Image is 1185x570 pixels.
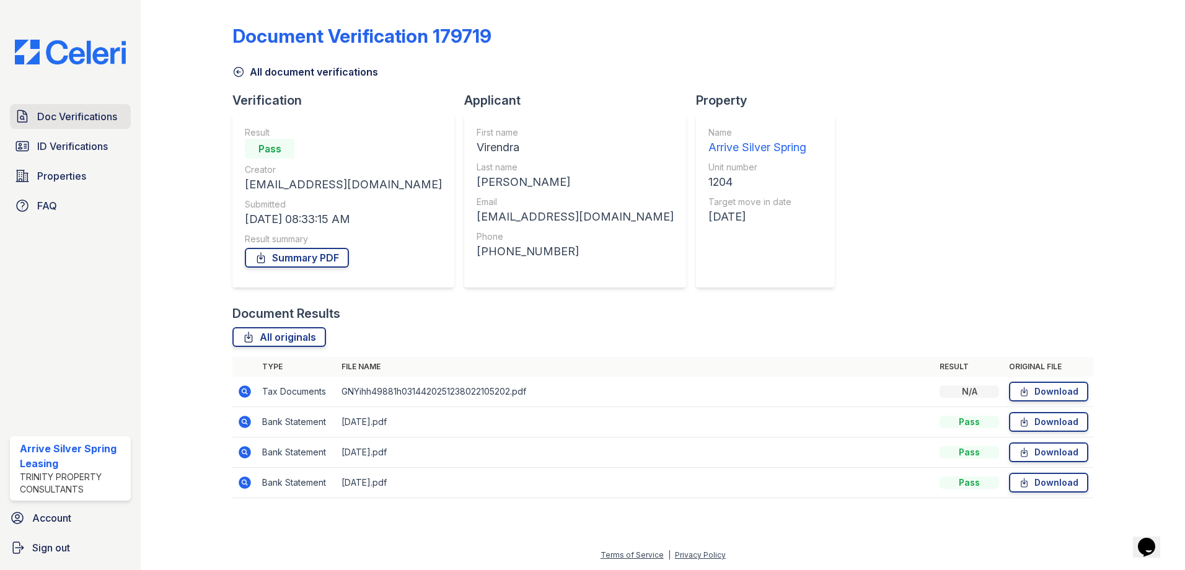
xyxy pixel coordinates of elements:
div: Email [477,196,674,208]
div: Submitted [245,198,442,211]
a: Name Arrive Silver Spring [708,126,806,156]
div: [EMAIL_ADDRESS][DOMAIN_NAME] [245,176,442,193]
div: Target move in date [708,196,806,208]
a: ID Verifications [10,134,131,159]
div: Pass [940,416,999,428]
div: [DATE] [708,208,806,226]
div: Phone [477,230,674,243]
a: Privacy Policy [675,550,726,559]
div: Unit number [708,161,806,173]
img: CE_Logo_Blue-a8612792a0a2168367f1c8372b55b34899dd931a85d93a1a3d3e32e68fde9ad4.png [5,40,136,64]
div: [DATE] 08:33:15 AM [245,211,442,228]
a: Doc Verifications [10,104,131,129]
div: Virendra [477,139,674,156]
div: First name [477,126,674,139]
div: Creator [245,164,442,176]
a: Download [1009,442,1088,462]
div: Verification [232,92,464,109]
th: Type [257,357,337,377]
a: Download [1009,473,1088,493]
div: | [668,550,671,559]
div: Trinity Property Consultants [20,471,126,496]
div: Pass [940,476,999,489]
th: Result [935,357,1004,377]
span: FAQ [37,198,57,213]
iframe: chat widget [1133,520,1173,558]
a: Download [1009,412,1088,432]
td: Tax Documents [257,377,337,407]
div: [EMAIL_ADDRESS][DOMAIN_NAME] [477,208,674,226]
td: Bank Statement [257,468,337,498]
a: Download [1009,382,1088,401]
div: Pass [940,446,999,458]
th: File name [337,357,935,377]
span: ID Verifications [37,139,108,154]
div: 1204 [708,173,806,191]
div: Last name [477,161,674,173]
div: Property [696,92,845,109]
span: Account [32,511,71,525]
span: Sign out [32,540,70,555]
a: Account [5,506,136,530]
span: Doc Verifications [37,109,117,124]
td: GNYihh49881h0314420251238022105202.pdf [337,377,935,407]
div: Result summary [245,233,442,245]
div: N/A [940,385,999,398]
a: All document verifications [232,64,378,79]
div: Applicant [464,92,696,109]
div: [PERSON_NAME] [477,173,674,191]
div: [PHONE_NUMBER] [477,243,674,260]
div: Document Results [232,305,340,322]
div: Name [708,126,806,139]
div: Result [245,126,442,139]
td: [DATE].pdf [337,407,935,437]
div: Arrive Silver Spring [708,139,806,156]
a: All originals [232,327,326,347]
td: Bank Statement [257,437,337,468]
div: Arrive Silver Spring Leasing [20,441,126,471]
th: Original file [1004,357,1093,377]
div: Pass [245,139,294,159]
a: Properties [10,164,131,188]
a: Sign out [5,535,136,560]
td: [DATE].pdf [337,437,935,468]
a: FAQ [10,193,131,218]
span: Properties [37,169,86,183]
div: Document Verification 179719 [232,25,491,47]
td: Bank Statement [257,407,337,437]
td: [DATE].pdf [337,468,935,498]
a: Terms of Service [601,550,664,559]
a: Summary PDF [245,248,349,268]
